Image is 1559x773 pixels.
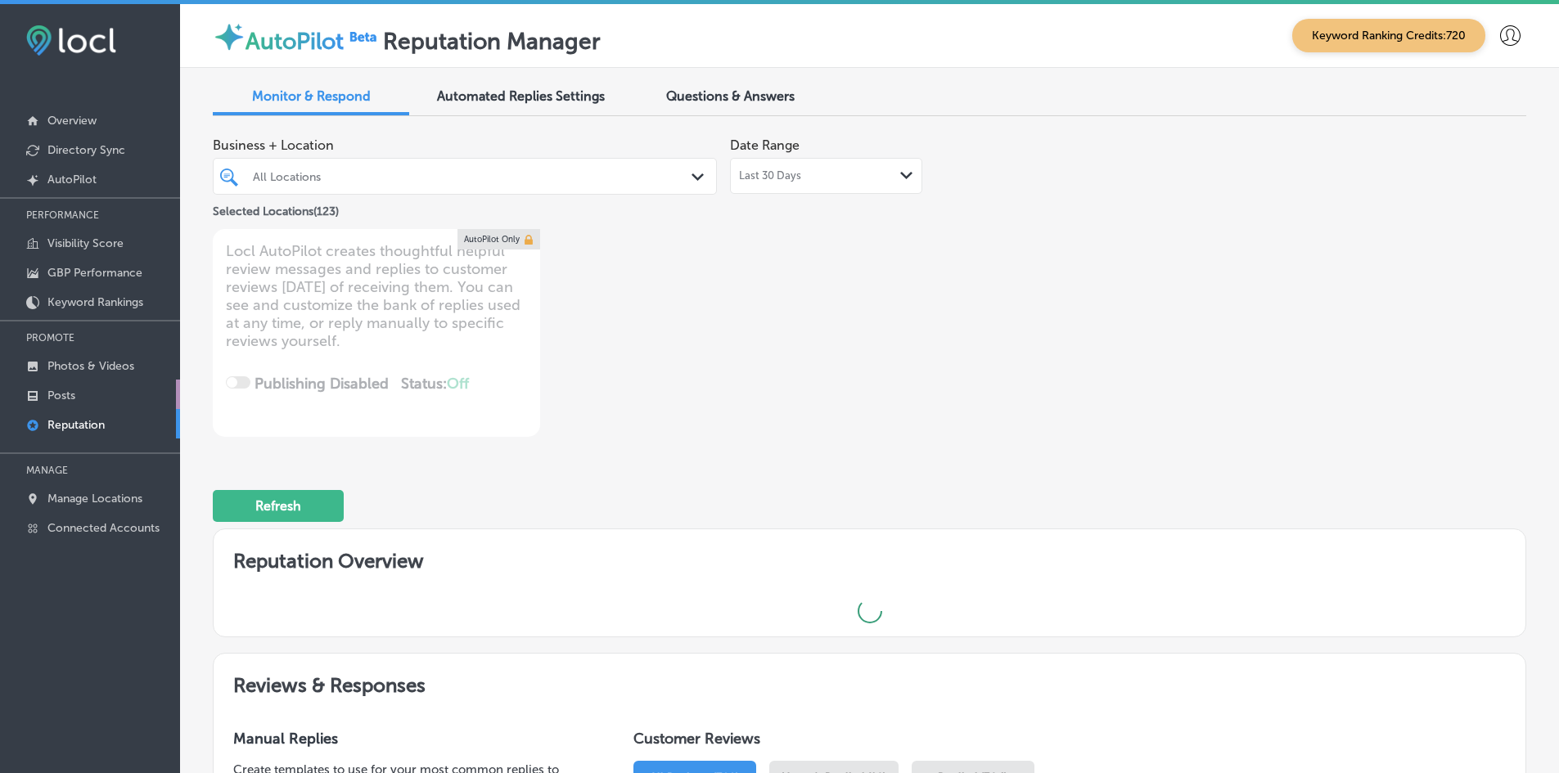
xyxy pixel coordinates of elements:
[246,28,344,55] label: AutoPilot
[344,28,383,45] img: Beta
[666,88,795,104] span: Questions & Answers
[47,521,160,535] p: Connected Accounts
[47,359,134,373] p: Photos & Videos
[633,730,1506,754] h1: Customer Reviews
[1292,19,1485,52] span: Keyword Ranking Credits: 720
[47,143,125,157] p: Directory Sync
[47,114,97,128] p: Overview
[214,654,1525,710] h2: Reviews & Responses
[47,173,97,187] p: AutoPilot
[252,88,371,104] span: Monitor & Respond
[47,266,142,280] p: GBP Performance
[26,25,116,56] img: fda3e92497d09a02dc62c9cd864e3231.png
[233,730,581,748] h3: Manual Replies
[739,169,801,182] span: Last 30 Days
[47,236,124,250] p: Visibility Score
[47,295,143,309] p: Keyword Rankings
[383,28,601,55] label: Reputation Manager
[47,418,105,432] p: Reputation
[437,88,605,104] span: Automated Replies Settings
[47,492,142,506] p: Manage Locations
[253,169,693,183] div: All Locations
[213,137,717,153] span: Business + Location
[730,137,800,153] label: Date Range
[213,198,339,218] p: Selected Locations ( 123 )
[214,529,1525,586] h2: Reputation Overview
[213,490,344,522] button: Refresh
[213,20,246,53] img: autopilot-icon
[47,389,75,402] p: Posts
